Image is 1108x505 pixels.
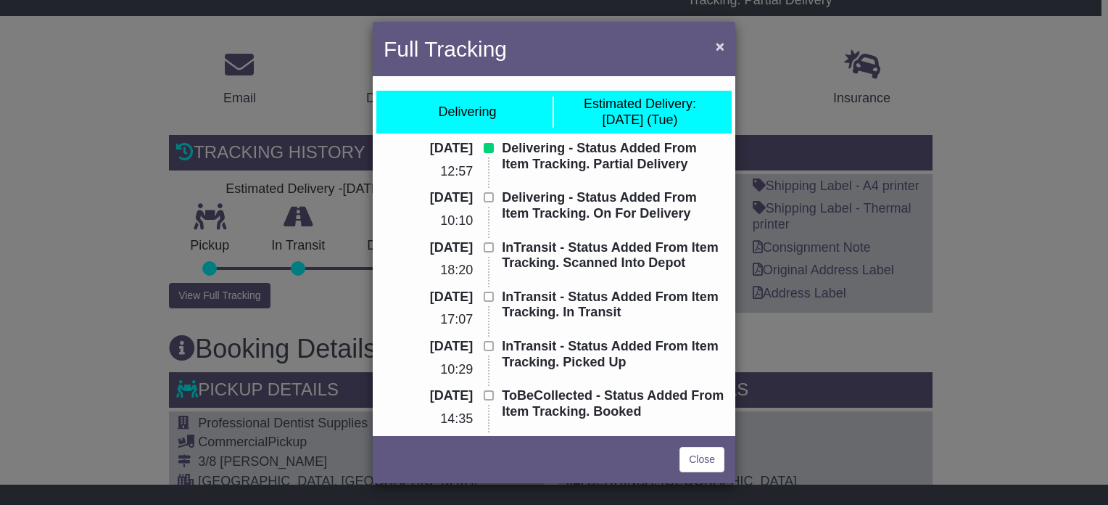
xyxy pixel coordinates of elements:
[502,141,724,172] p: Delivering - Status Added From Item Tracking. Partial Delivery
[384,141,473,157] p: [DATE]
[502,339,724,370] p: InTransit - Status Added From Item Tracking. Picked Up
[502,190,724,221] p: Delivering - Status Added From Item Tracking. On For Delivery
[502,290,724,321] p: InTransit - Status Added From Item Tracking. In Transit
[384,362,473,378] p: 10:29
[384,388,473,404] p: [DATE]
[502,240,724,271] p: InTransit - Status Added From Item Tracking. Scanned Into Depot
[384,164,473,180] p: 12:57
[584,97,696,111] span: Estimated Delivery:
[384,263,473,279] p: 18:20
[384,190,473,206] p: [DATE]
[584,97,696,128] div: [DATE] (Tue)
[384,240,473,256] p: [DATE]
[384,411,473,427] p: 14:35
[679,447,724,472] a: Close
[438,104,496,120] div: Delivering
[384,290,473,305] p: [DATE]
[384,339,473,355] p: [DATE]
[716,38,724,54] span: ×
[384,213,473,229] p: 10:10
[384,33,507,65] h4: Full Tracking
[708,31,732,61] button: Close
[384,312,473,328] p: 17:07
[502,388,724,419] p: ToBeCollected - Status Added From Item Tracking. Booked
